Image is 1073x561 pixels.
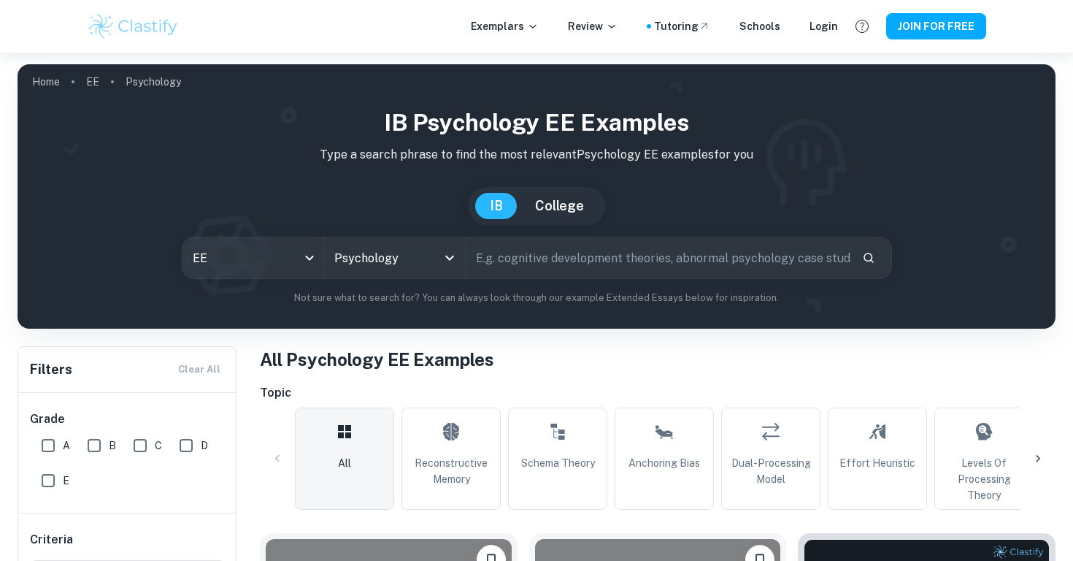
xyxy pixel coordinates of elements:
span: C [155,438,162,454]
p: Review [568,18,618,34]
h6: Grade [30,411,226,428]
a: Home [32,72,60,92]
button: Help and Feedback [850,14,874,39]
img: Clastify logo [87,12,180,41]
span: D [201,438,208,454]
p: Not sure what to search for? You can always look through our example Extended Essays below for in... [29,291,1044,305]
span: Levels of Processing Theory [941,455,1027,503]
input: E.g. cognitive development theories, abnormal psychology case studies, social psychology experime... [466,237,850,278]
span: B [109,438,116,454]
span: E [63,473,69,489]
h1: All Psychology EE Examples [260,346,1055,373]
div: EE [182,237,323,278]
a: Login [809,18,838,34]
h1: IB Psychology EE examples [29,105,1044,140]
span: Effort Heuristic [839,455,915,471]
h6: Topic [260,384,1055,402]
button: JOIN FOR FREE [886,13,986,39]
button: Open [439,248,460,268]
a: Tutoring [654,18,710,34]
button: College [520,193,599,219]
h6: Criteria [30,531,73,549]
p: Exemplars [471,18,539,34]
span: Reconstructive Memory [408,455,494,487]
span: Dual-Processing Model [728,455,814,487]
p: Type a search phrase to find the most relevant Psychology EE examples for you [29,146,1044,164]
a: Schools [739,18,780,34]
button: Search [856,245,881,270]
span: Schema Theory [521,455,595,471]
span: Anchoring Bias [628,455,700,471]
span: All [338,455,351,471]
span: A [63,438,70,454]
h6: Filters [30,359,72,380]
button: IB [475,193,518,219]
a: EE [86,72,99,92]
img: profile cover [18,64,1055,329]
p: Psychology [126,74,181,90]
